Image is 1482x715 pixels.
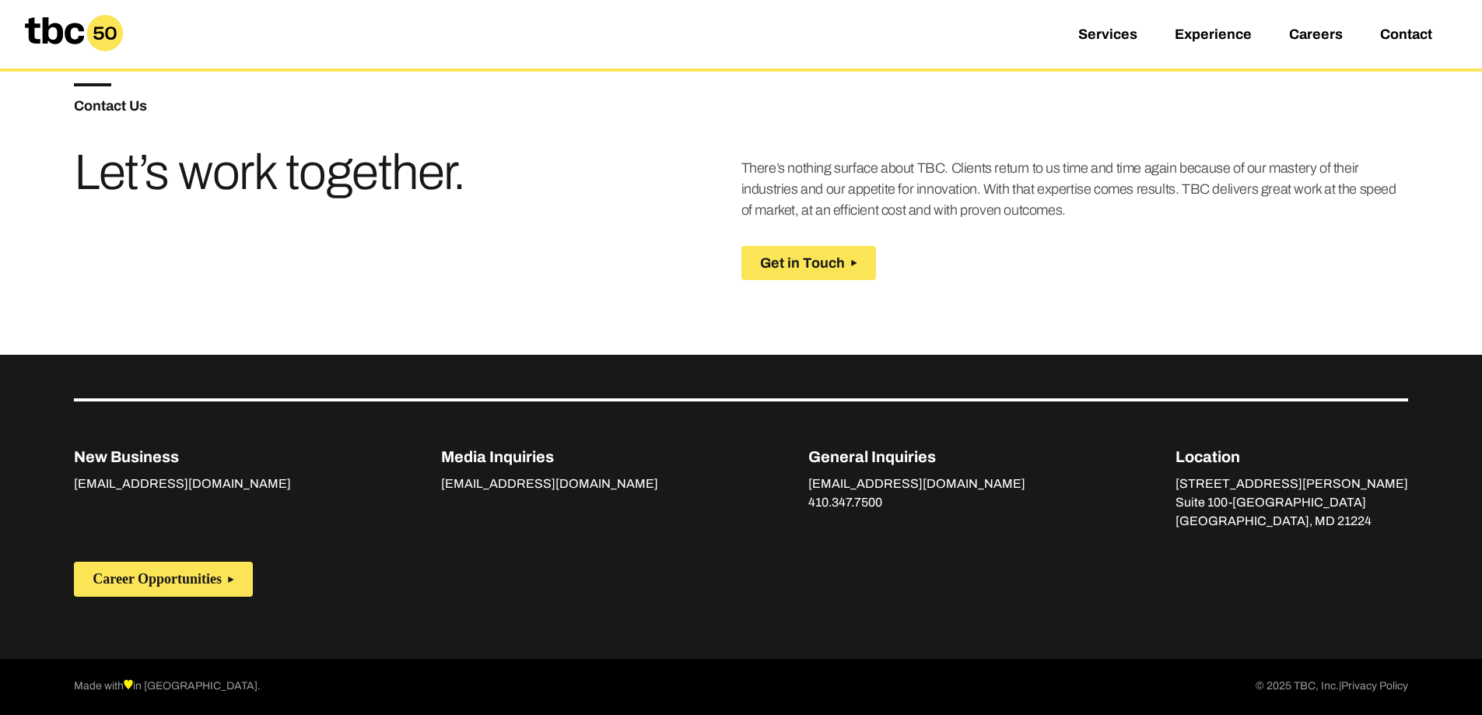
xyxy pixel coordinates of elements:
button: Get in Touch [741,246,876,281]
span: | [1339,680,1341,692]
a: [EMAIL_ADDRESS][DOMAIN_NAME] [74,477,291,494]
a: Careers [1289,26,1343,45]
h5: Contact Us [74,99,741,113]
p: [GEOGRAPHIC_DATA], MD 21224 [1175,512,1408,531]
span: Career Opportunities [93,571,222,587]
p: [STREET_ADDRESS][PERSON_NAME] [1175,475,1408,493]
p: Suite 100-[GEOGRAPHIC_DATA] [1175,493,1408,512]
a: Services [1078,26,1137,45]
p: Made with in [GEOGRAPHIC_DATA]. [74,678,261,696]
a: Privacy Policy [1341,678,1408,696]
a: Home [12,45,135,61]
a: [EMAIL_ADDRESS][DOMAIN_NAME] [441,477,658,494]
p: Location [1175,445,1408,468]
a: Experience [1175,26,1252,45]
a: 410.347.7500 [808,496,882,513]
span: Get in Touch [760,255,845,272]
p: © 2025 TBC, Inc. [1256,678,1408,696]
p: New Business [74,445,291,468]
h3: Let’s work together. [74,150,519,195]
p: General Inquiries [808,445,1025,468]
p: Media Inquiries [441,445,658,468]
a: Contact [1380,26,1432,45]
p: There’s nothing surface about TBC. Clients return to us time and time again because of our master... [741,158,1408,221]
button: Career Opportunities [74,562,253,597]
a: [EMAIL_ADDRESS][DOMAIN_NAME] [808,477,1025,494]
